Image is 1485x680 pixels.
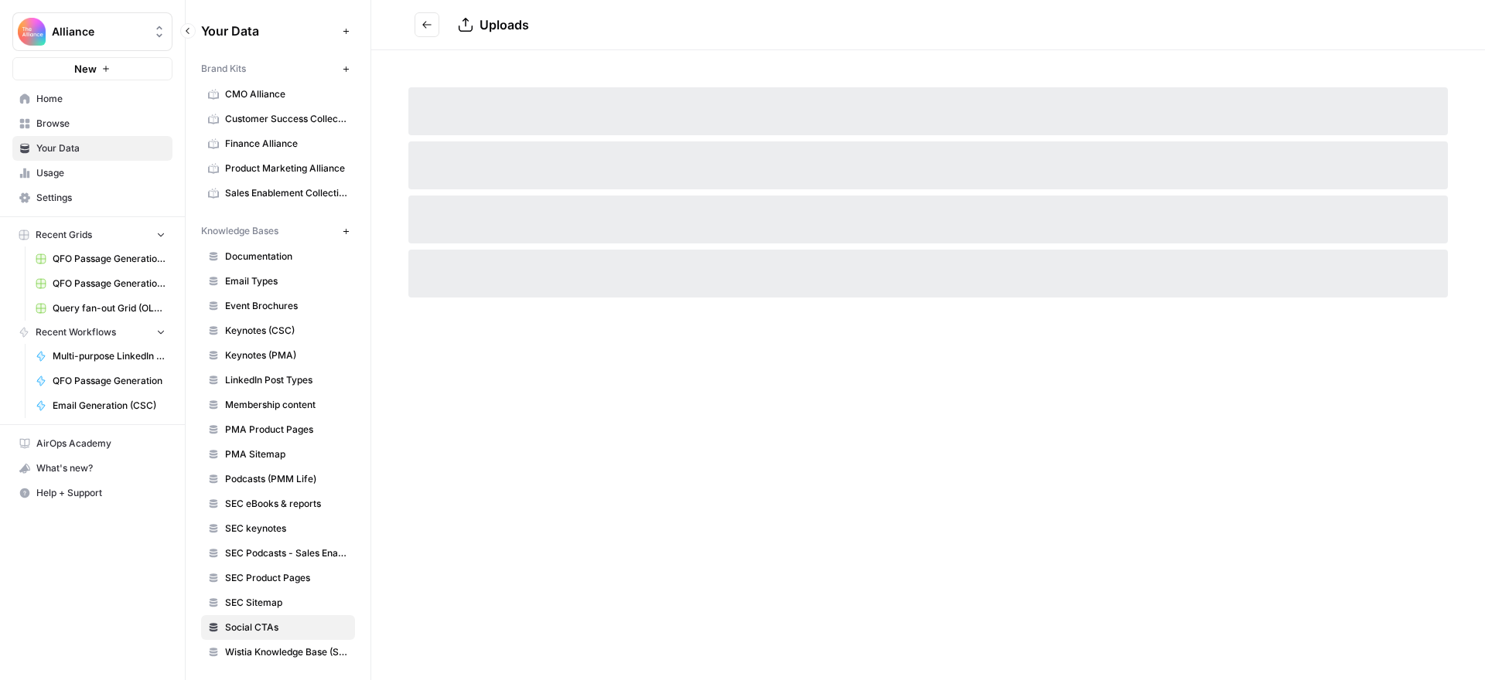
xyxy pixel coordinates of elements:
[201,467,355,491] a: Podcasts (PMM Life)
[36,117,166,131] span: Browse
[201,224,278,238] span: Knowledge Bases
[12,223,172,246] button: Recent Grids
[12,431,172,456] a: AirOps Academy
[225,497,348,511] span: SEC eBooks & reports
[225,137,348,151] span: Finance Alliance
[12,161,172,185] a: Usage
[201,590,355,615] a: SEC Sitemap
[201,82,355,107] a: CMO Alliance
[53,399,166,413] span: Email Generation (CSC)
[201,442,355,467] a: PMA Sitemap
[36,166,166,180] span: Usage
[36,486,166,500] span: Help + Support
[201,269,355,294] a: Email Types
[36,228,92,242] span: Recent Grids
[36,325,116,339] span: Recent Workflows
[12,111,172,136] a: Browse
[201,244,355,269] a: Documentation
[225,324,348,338] span: Keynotes (CSC)
[201,318,355,343] a: Keynotes (CSC)
[36,92,166,106] span: Home
[201,62,246,76] span: Brand Kits
[225,373,348,387] span: LinkedIn Post Types
[53,252,166,266] span: QFO Passage Generation Grid (CSC)
[225,571,348,585] span: SEC Product Pages
[12,57,172,80] button: New
[225,348,348,362] span: Keynotes (PMA)
[36,141,166,155] span: Your Data
[225,112,348,126] span: Customer Success Collective
[29,344,172,369] a: Multi-purpose LinkedIn Workflow
[29,246,172,271] a: QFO Passage Generation Grid (CSC)
[201,566,355,590] a: SEC Product Pages
[201,181,355,206] a: Sales Enablement Collective
[13,457,172,480] div: What's new?
[201,343,355,368] a: Keynotes (PMA)
[74,61,97,76] span: New
[29,296,172,321] a: Query fan-out Grid (OLD - DO NOT USE)
[12,456,172,481] button: What's new?
[225,398,348,412] span: Membership content
[225,546,348,560] span: SEC Podcasts - Sales Enablement Innovation
[36,437,166,450] span: AirOps Academy
[53,349,166,363] span: Multi-purpose LinkedIn Workflow
[201,22,336,40] span: Your Data
[201,615,355,640] a: Social CTAs
[201,107,355,131] a: Customer Success Collective
[201,368,355,393] a: LinkedIn Post Types
[52,24,145,39] span: Alliance
[36,191,166,205] span: Settings
[201,393,355,417] a: Membership content
[225,186,348,200] span: Sales Enablement Collective
[29,369,172,393] a: QFO Passage Generation
[29,271,172,296] a: QFO Passage Generation Grid (PMA)
[201,516,355,541] a: SEC keynotes
[225,423,348,437] span: PMA Product Pages
[225,522,348,535] span: SEC keynotes
[225,161,348,175] span: Product Marketing Alliance
[12,87,172,111] a: Home
[201,417,355,442] a: PMA Product Pages
[201,541,355,566] a: SEC Podcasts - Sales Enablement Innovation
[12,12,172,51] button: Workspace: Alliance
[12,481,172,505] button: Help + Support
[415,12,439,37] button: Go back
[12,136,172,161] a: Your Data
[225,620,348,634] span: Social CTAs
[12,321,172,344] button: Recent Workflows
[201,640,355,665] a: Wistia Knowledge Base (SEC)
[29,393,172,418] a: Email Generation (CSC)
[12,185,172,210] a: Settings
[53,374,166,388] span: QFO Passage Generation
[201,131,355,156] a: Finance Alliance
[201,294,355,318] a: Event Brochures
[225,299,348,313] span: Event Brochures
[225,447,348,461] span: PMA Sitemap
[225,472,348,486] span: Podcasts (PMM Life)
[18,18,46,46] img: Alliance Logo
[53,277,166,291] span: QFO Passage Generation Grid (PMA)
[480,17,529,32] span: Uploads
[225,87,348,101] span: CMO Alliance
[201,156,355,181] a: Product Marketing Alliance
[53,301,166,315] span: Query fan-out Grid (OLD - DO NOT USE)
[225,645,348,659] span: Wistia Knowledge Base (SEC)
[201,491,355,516] a: SEC eBooks & reports
[225,596,348,610] span: SEC Sitemap
[225,274,348,288] span: Email Types
[225,250,348,263] span: Documentation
